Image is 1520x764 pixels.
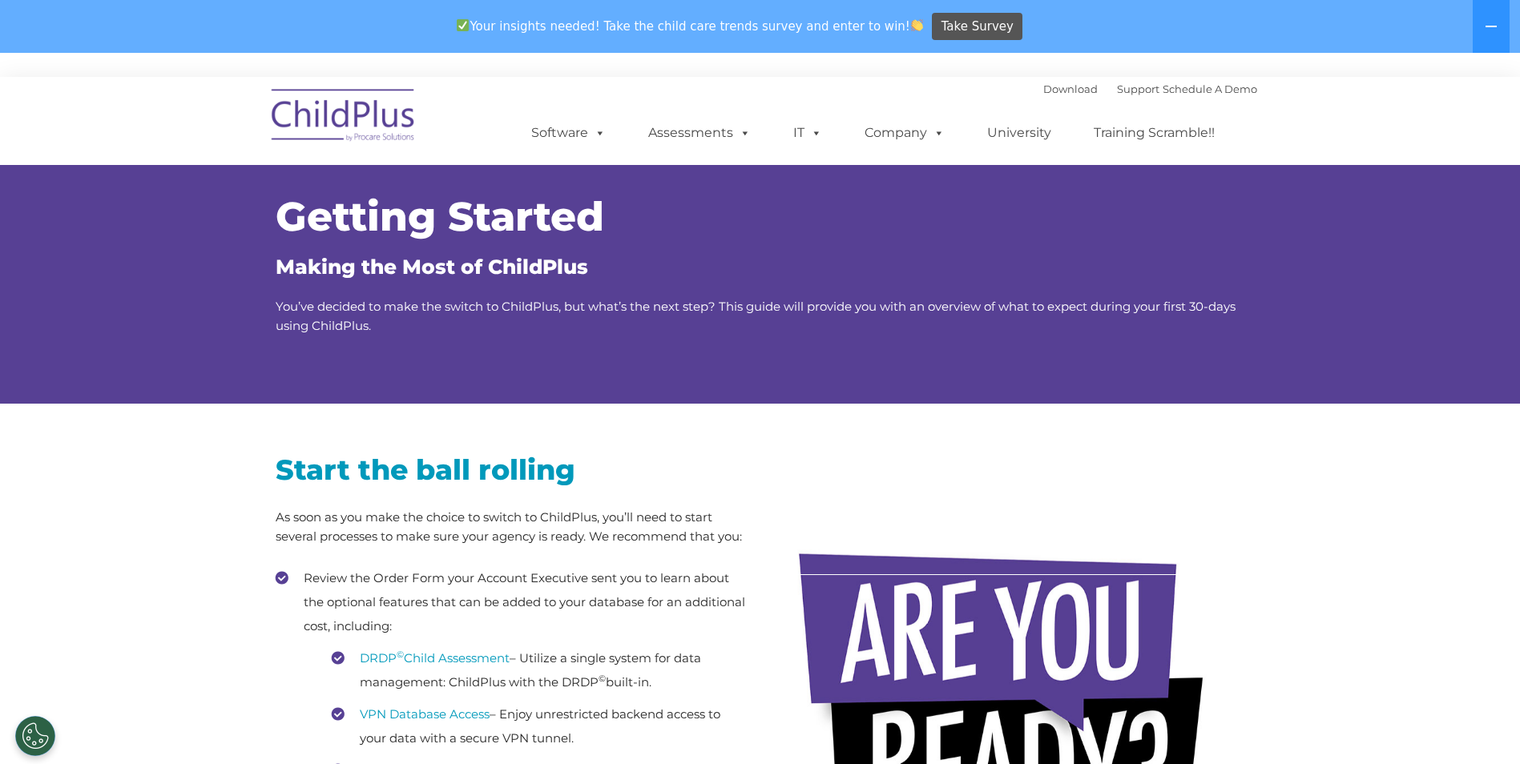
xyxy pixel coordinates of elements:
[397,649,404,660] sup: ©
[276,299,1236,333] span: You’ve decided to make the switch to ChildPlus, but what’s the next step? This guide will provide...
[264,78,424,158] img: ChildPlus by Procare Solutions
[1078,117,1231,149] a: Training Scramble!!
[941,13,1014,41] span: Take Survey
[515,117,622,149] a: Software
[971,117,1067,149] a: University
[1043,82,1098,95] a: Download
[276,452,748,488] h2: Start the ball rolling
[276,508,748,546] p: As soon as you make the choice to switch to ChildPlus, you’ll need to start several processes to ...
[457,19,469,31] img: ✅
[15,716,55,756] button: Cookies Settings
[1163,82,1257,95] a: Schedule A Demo
[1117,82,1159,95] a: Support
[360,706,490,722] a: VPN Database Access
[632,117,767,149] a: Assessments
[450,10,930,42] span: Your insights needed! Take the child care trends survey and enter to win!
[332,702,748,750] li: – Enjoy unrestricted backend access to your data with a secure VPN tunnel.
[599,673,606,684] sup: ©
[777,117,838,149] a: IT
[911,19,923,31] img: 👏
[332,646,748,694] li: – Utilize a single system for data management: ChildPlus with the DRDP built-in.
[360,650,510,665] a: DRDP©Child Assessment
[1258,591,1520,764] iframe: Chat Widget
[276,192,604,241] span: Getting Started
[849,117,961,149] a: Company
[932,13,1022,41] a: Take Survey
[276,255,588,279] span: Making the Most of ChildPlus
[1043,82,1257,95] font: |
